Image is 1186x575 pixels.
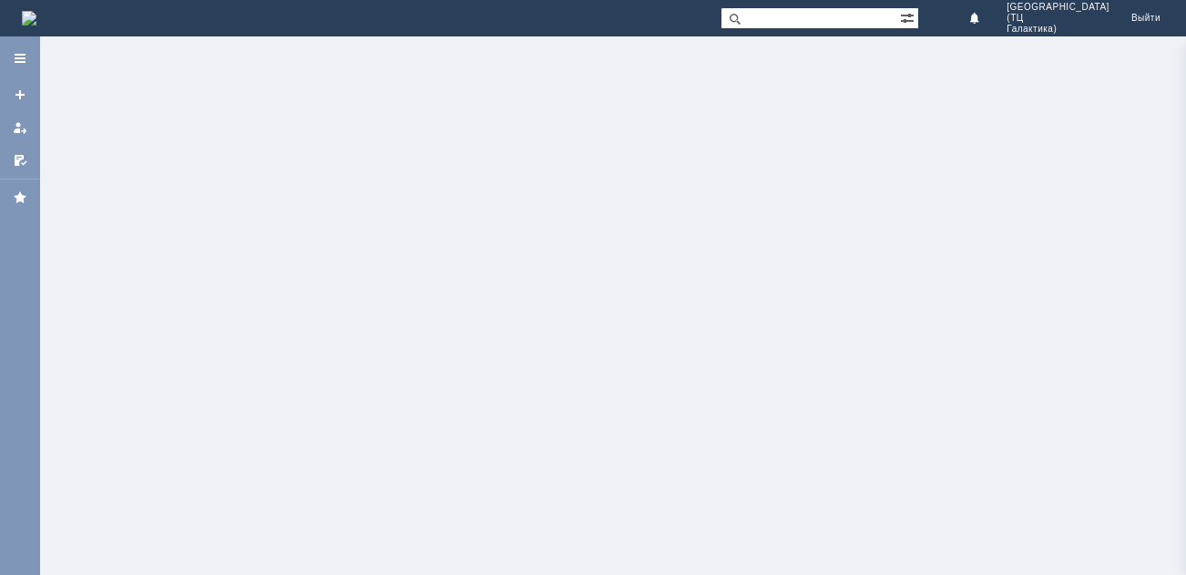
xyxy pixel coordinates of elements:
[1007,2,1109,13] span: [GEOGRAPHIC_DATA]
[5,146,35,175] a: Мои согласования
[1007,24,1109,35] span: Галактика)
[22,11,36,26] img: logo
[1007,13,1109,24] span: (ТЦ
[5,80,35,109] a: Создать заявку
[900,8,918,26] span: Расширенный поиск
[22,11,36,26] a: Перейти на домашнюю страницу
[5,113,35,142] a: Мои заявки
